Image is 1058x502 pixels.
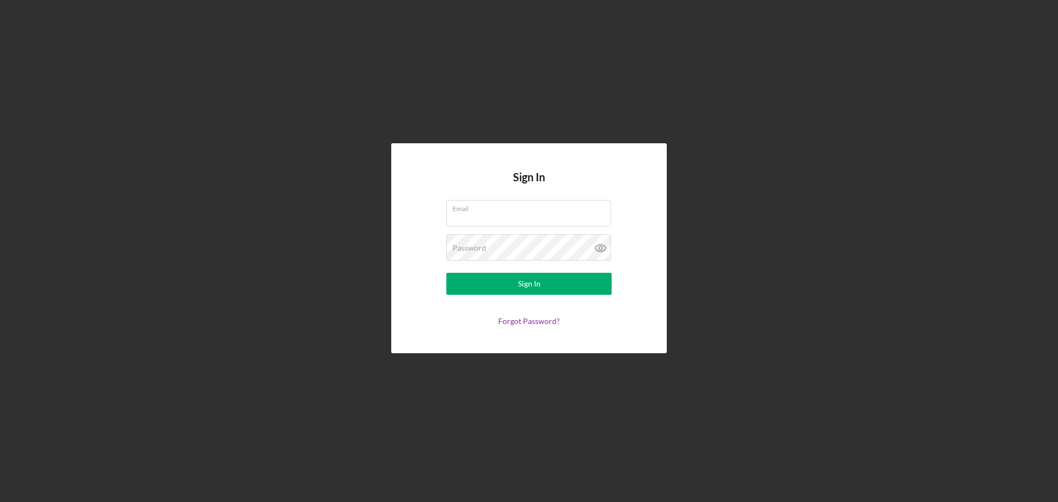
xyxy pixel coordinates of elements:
[518,273,541,295] div: Sign In
[452,201,611,213] label: Email
[452,244,486,252] label: Password
[498,316,560,326] a: Forgot Password?
[513,171,545,200] h4: Sign In
[446,273,612,295] button: Sign In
